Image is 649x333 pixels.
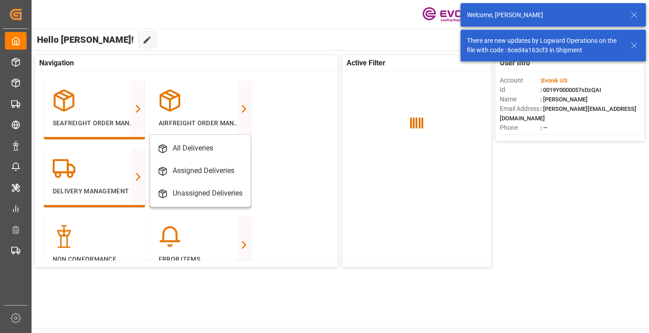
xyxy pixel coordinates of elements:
[500,132,540,142] span: Account Type
[53,255,136,264] p: Non Conformance
[540,134,590,141] span: : Freight Forwarder
[500,95,540,104] span: Name
[159,119,242,128] p: Airfreight Order Management
[500,123,540,132] span: Phone
[540,87,601,93] span: : 0019Y0000057sDzQAI
[422,7,481,23] img: Evonik-brand-mark-Deep-Purple-RGB.jpeg_1700498283.jpeg
[53,119,136,128] p: Seafreight Order Management
[500,104,540,114] span: Email Address
[467,36,622,55] div: There are new updates by Logward Operations on the file with code : 6ced4a163cf3 in Shipment
[540,96,588,103] span: : [PERSON_NAME]
[39,58,74,68] span: Navigation
[173,143,213,154] div: All Deliveries
[155,137,246,160] a: All Deliveries
[347,58,385,68] span: Active Filter
[542,77,567,84] span: Evonik US
[467,10,622,20] div: Welcome, [PERSON_NAME]
[159,255,242,264] p: Error Items
[500,105,636,122] span: : [PERSON_NAME][EMAIL_ADDRESS][DOMAIN_NAME]
[155,182,246,205] a: Unassigned Deliveries
[500,85,540,95] span: Id
[173,165,234,176] div: Assigned Deliveries
[540,124,548,131] span: : —
[53,187,136,196] p: Delivery Management
[155,160,246,182] a: Assigned Deliveries
[37,31,134,48] span: Hello [PERSON_NAME]!
[540,77,567,84] span: :
[173,188,242,199] div: Unassigned Deliveries
[500,76,540,85] span: Account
